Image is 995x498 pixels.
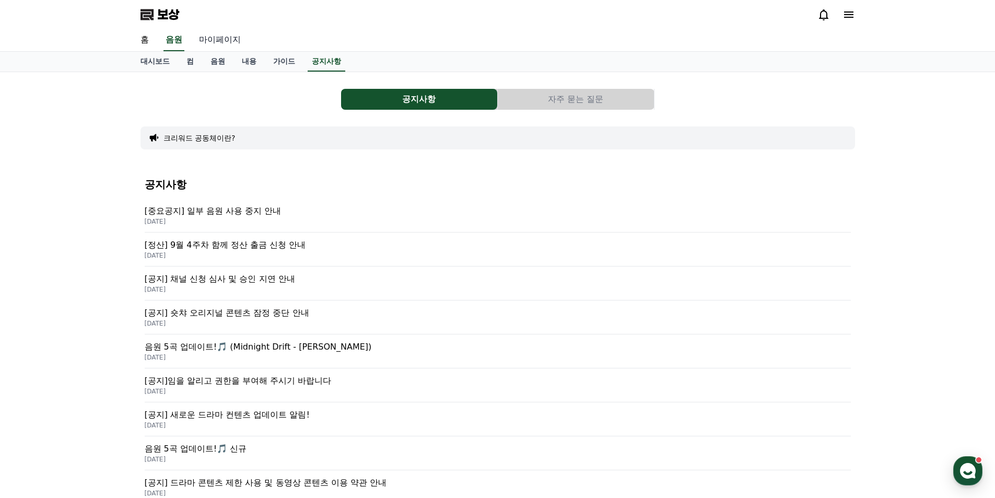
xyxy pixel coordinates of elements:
[145,490,166,497] font: [DATE]
[132,52,178,72] a: 대시보드
[135,331,201,357] a: 설정
[233,52,265,72] a: 내용
[178,52,202,72] a: 컴
[145,240,306,250] font: [정산] 9월 4주차 함께 정산 출금 신청 안내
[548,94,603,104] font: 자주 묻는 질문
[141,34,149,44] font: 홈
[145,320,166,327] font: [DATE]
[145,206,282,216] font: [중요공지] 일부 음원 사용 중지 안내
[166,34,182,44] font: 음원
[145,388,166,395] font: [DATE]
[163,134,236,142] font: 크리워드 공동체이란?
[145,274,295,284] font: [공지] 채널 신청 심사 및 승인 지연 안내
[191,29,249,51] a: 마이페이지
[498,89,654,110] a: 자주 묻는 질문
[145,436,851,470] a: 음원 5곡 업데이트!🎵 신규 [DATE]
[161,347,174,355] span: 설정
[341,89,498,110] a: 공지사항
[145,199,851,233] a: [중요공지] 일부 음원 사용 중지 안내 [DATE]
[273,57,295,65] font: 가이드
[145,300,851,334] a: [공지] 숏챠 오리지널 콘텐츠 잠정 중단 안내 [DATE]
[145,334,851,368] a: 음원 5곡 업데이트!🎵 (Midnight Drift - [PERSON_NAME]) [DATE]
[145,422,166,429] font: [DATE]
[163,133,236,143] button: 크리워드 공동체이란?
[145,354,166,361] font: [DATE]
[341,89,497,110] button: 공지사항
[242,57,256,65] font: 내용
[145,402,851,436] a: [공지] 새로운 드라마 컨텐츠 업데이트 알림! [DATE]
[69,331,135,357] a: 대화
[202,52,233,72] a: 음원
[145,444,247,454] font: 음원 5곡 업데이트!🎵 신규
[265,52,303,72] a: 가이드
[308,52,345,72] a: 공지사항
[312,57,341,65] font: 공지사항
[141,6,179,23] a: 보상
[145,342,372,352] font: 음원 5곡 업데이트!🎵 (Midnight Drift - [PERSON_NAME])
[145,252,166,259] font: [DATE]
[33,347,39,355] span: 홈
[145,286,166,293] font: [DATE]
[145,233,851,267] a: [정산] 9월 4주차 함께 정산 출금 신청 안내 [DATE]
[145,267,851,300] a: [공지] 채널 신청 심사 및 승인 지연 안내 [DATE]
[210,57,225,65] font: 음원
[199,34,241,44] font: 마이페이지
[3,331,69,357] a: 홈
[145,478,387,488] font: [공지] 드라마 콘텐츠 제한 사용 및 동영상 콘텐츠 이용 약관 안내
[96,348,108,356] span: 대화
[145,308,309,318] font: [공지] 숏챠 오리지널 콘텐츠 잠정 중단 안내
[163,29,184,51] a: 음원
[145,456,166,463] font: [DATE]
[132,29,157,51] a: 홈
[145,410,310,420] font: [공지] 새로운 드라마 컨텐츠 업데이트 알림!
[145,368,851,402] a: [공지]임을 알리고 권한을 부여해 주시기 바랍니다 [DATE]
[186,57,194,65] font: 컴
[402,94,436,104] font: 공지사항
[145,218,166,225] font: [DATE]
[498,89,654,110] button: 자주 묻는 질문
[141,57,170,65] font: 대시보드
[157,7,179,22] font: 보상
[145,178,186,191] font: 공지사항
[145,376,332,386] font: [공지]임을 알리고 권한을 부여해 주시기 바랍니다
